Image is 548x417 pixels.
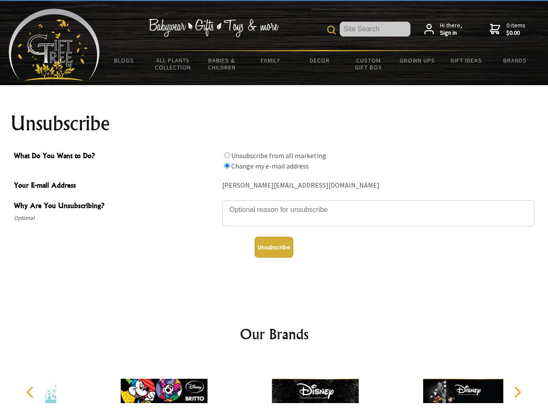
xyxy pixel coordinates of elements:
[10,113,538,134] h1: Unsubscribe
[344,51,393,76] a: Custom Gift Box
[17,324,531,344] h2: Our Brands
[424,22,462,37] a: Hi there,Sign in
[393,51,442,69] a: Grown Ups
[14,200,218,213] span: Why Are You Unsubscribing?
[197,51,246,76] a: Babies & Children
[100,51,149,69] a: BLOGS
[442,51,491,69] a: Gift Ideas
[508,383,527,402] button: Next
[231,151,326,160] label: Unsubscribe from all marketing
[148,19,279,37] img: Babywear - Gifts - Toys & more
[506,21,525,37] span: 0 items
[14,150,218,163] span: What Do You Want to Do?
[22,383,41,402] button: Previous
[14,213,218,223] span: Optional
[506,29,525,37] strong: $0.00
[224,152,230,158] input: What Do You Want to Do?
[222,179,535,192] div: [PERSON_NAME][EMAIL_ADDRESS][DOMAIN_NAME]
[440,22,462,37] span: Hi there,
[340,22,410,36] input: Site Search
[231,162,309,170] label: Change my e-mail address
[491,51,540,69] a: Brands
[490,22,525,37] a: 0 items$0.00
[149,51,198,76] a: All Plants Collection
[14,180,218,192] span: Your E-mail Address
[222,200,535,226] textarea: Why Are You Unsubscribing?
[255,237,293,258] button: Unsubscribe
[246,51,295,69] a: Family
[9,9,100,81] img: Babyware - Gifts - Toys and more...
[224,163,230,169] input: What Do You Want to Do?
[440,29,462,37] strong: Sign in
[327,26,336,34] img: product search
[295,51,344,69] a: Decor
